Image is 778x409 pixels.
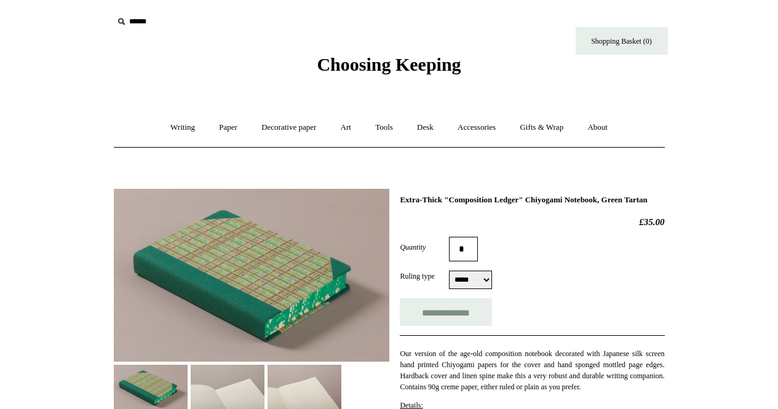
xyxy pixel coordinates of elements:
img: Extra-Thick "Composition Ledger" Chiyogami Notebook, Green Tartan [114,189,389,362]
a: Art [330,111,362,144]
a: Gifts & Wrap [509,111,574,144]
label: Quantity [400,242,449,253]
label: Ruling type [400,271,449,282]
h1: Extra-Thick "Composition Ledger" Chiyogami Notebook, Green Tartan [400,195,664,205]
a: Shopping Basket (0) [576,27,668,55]
a: Decorative paper [250,111,327,144]
a: About [576,111,619,144]
a: Tools [364,111,404,144]
span: Choosing Keeping [317,54,461,74]
h2: £35.00 [400,216,664,228]
a: Desk [406,111,445,144]
span: Our version of the age-old composition notebook decorated with Japanese silk screen hand printed ... [400,349,664,391]
a: Paper [208,111,248,144]
a: Choosing Keeping [317,64,461,73]
a: Accessories [447,111,507,144]
a: Writing [159,111,206,144]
